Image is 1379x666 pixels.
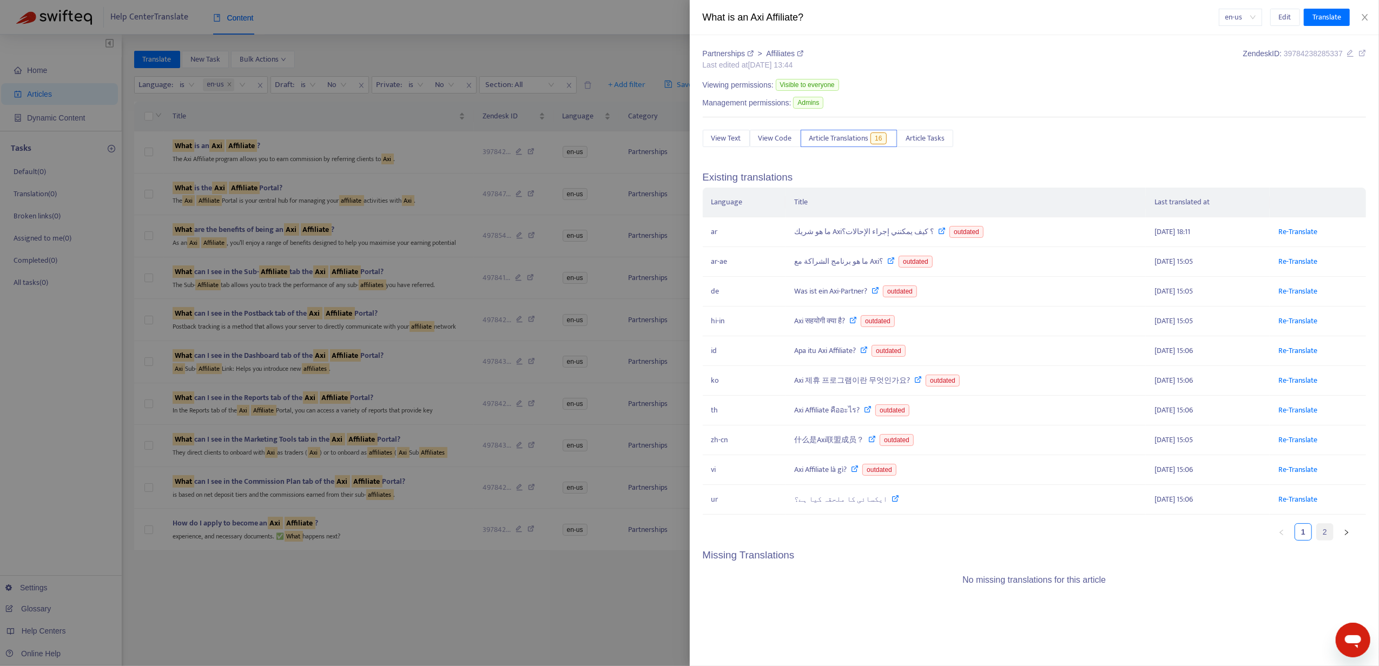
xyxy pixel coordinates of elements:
[703,366,786,396] td: ko
[793,97,823,109] span: Admins
[794,315,1137,327] div: Axi सहयोगी क्या है?
[703,79,774,91] span: Viewing permissions:
[703,49,756,58] a: Partnerships
[1357,12,1373,23] button: Close
[1316,523,1334,541] li: 2
[794,256,1137,268] div: ما هو برنامج الشراكة مع Axi؟
[758,132,792,144] span: View Code
[1273,523,1290,541] button: left
[1338,523,1355,541] li: Next Page
[703,277,786,307] td: de
[794,226,1137,238] div: ما هو شريك Axi؟ كيف يمكنني إجراء الإحالات؟
[703,59,804,71] div: Last edited at [DATE] 13:44
[703,485,786,515] td: ur
[794,494,1137,505] div: ایکسائی کا ملحقہ کیا ہے؟
[703,130,750,147] button: View Text
[862,464,896,476] span: outdated
[1273,523,1290,541] li: Previous Page
[794,464,1137,476] div: Axi Affiliate là gì?
[794,345,1137,357] div: Apa itu Axi Affiliate?
[1295,524,1311,540] a: 1
[786,188,1146,217] th: Title
[926,375,960,387] span: outdated
[703,48,804,59] div: >
[703,549,1367,562] h5: Missing Translations
[766,49,803,58] a: Affiliates
[703,396,786,425] td: th
[1146,366,1270,396] td: [DATE] 15:06
[1278,285,1317,297] a: Re-Translate
[1304,9,1350,26] button: Translate
[1146,455,1270,485] td: [DATE] 15:06
[1317,524,1333,540] a: 2
[906,132,945,144] span: Article Tasks
[703,217,786,247] td: ar
[1243,48,1366,71] div: Zendesk ID:
[1225,9,1256,25] span: en-us
[899,256,933,268] span: outdated
[875,404,909,416] span: outdated
[1279,11,1291,23] span: Edit
[1295,523,1312,541] li: 1
[750,130,801,147] button: View Code
[703,307,786,336] td: hi-in
[703,171,1367,184] h5: Existing translations
[794,404,1137,416] div: Axi Affiliate คืออะไร?
[1278,463,1317,476] a: Re-Translate
[703,10,1219,25] div: What is an Axi Affiliate?
[1278,374,1317,387] a: Re-Translate
[880,434,914,446] span: outdated
[861,315,895,327] span: outdated
[794,434,1137,446] div: 什么是Axi联盟成员？
[1146,217,1270,247] td: [DATE] 18:11
[1278,493,1317,505] a: Re-Translate
[1312,11,1341,23] span: Translate
[794,375,1137,387] div: Axi 제휴 프로그램이란 무엇인가요?
[1146,307,1270,336] td: [DATE] 15:05
[801,130,898,147] button: Article Translations16
[703,247,786,277] td: ar-ae
[1336,623,1370,657] iframe: Button to launch messaging window
[1146,396,1270,425] td: [DATE] 15:06
[1270,9,1300,26] button: Edit
[1278,434,1317,446] a: Re-Translate
[703,188,786,217] th: Language
[1278,255,1317,268] a: Re-Translate
[703,336,786,366] td: id
[1343,529,1350,536] span: right
[962,574,1106,587] div: No missing translations for this article
[794,285,1137,297] div: Was ist ein Axi-Partner?
[1146,277,1270,307] td: [DATE] 15:05
[949,226,984,238] span: outdated
[1284,49,1343,58] span: 39784238285337
[872,345,906,357] span: outdated
[1146,336,1270,366] td: [DATE] 15:06
[703,425,786,455] td: zh-cn
[703,455,786,485] td: vi
[870,132,886,144] span: 16
[711,132,741,144] span: View Text
[809,132,869,144] span: Article Translations
[1278,344,1317,357] a: Re-Translate
[1146,188,1270,217] th: Last translated at
[1278,529,1285,536] span: left
[703,97,791,109] span: Management permissions:
[1278,225,1317,238] a: Re-Translate
[776,79,839,91] span: Visible to everyone
[1146,485,1270,515] td: [DATE] 15:06
[1338,523,1355,541] button: right
[883,285,917,297] span: outdated
[1278,315,1317,327] a: Re-Translate
[1361,13,1369,22] span: close
[897,130,953,147] button: Article Tasks
[1146,425,1270,455] td: [DATE] 15:05
[1146,247,1270,277] td: [DATE] 15:05
[1278,404,1317,416] a: Re-Translate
